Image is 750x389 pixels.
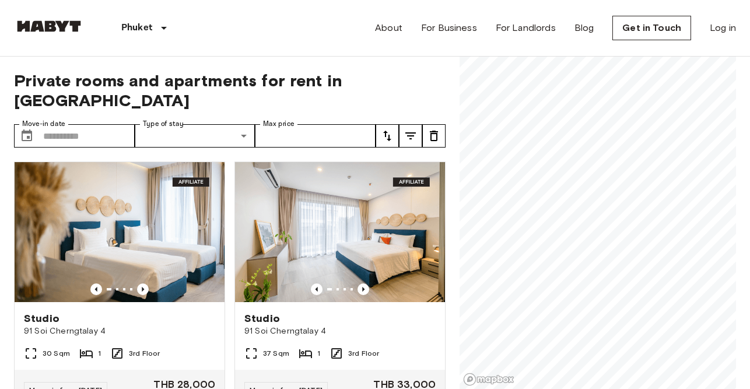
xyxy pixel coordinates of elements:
label: Type of stay [143,119,184,129]
span: Private rooms and apartments for rent in [GEOGRAPHIC_DATA] [14,71,446,110]
p: Phuket [121,21,152,35]
span: 1 [317,348,320,359]
img: Marketing picture of unit STC [15,162,225,302]
span: Studio [244,311,280,325]
span: 3rd Floor [129,348,160,359]
a: Log in [710,21,736,35]
span: 91 Soi Cherngtalay 4 [24,325,215,337]
button: tune [399,124,422,148]
span: 91 Soi Cherngtalay 4 [244,325,436,337]
label: Move-in date [22,119,65,129]
span: 37 Sqm [263,348,289,359]
button: tune [376,124,399,148]
button: Previous image [311,283,323,295]
button: tune [422,124,446,148]
button: Previous image [358,283,369,295]
button: Choose date [15,124,38,148]
a: For Landlords [496,21,556,35]
span: Studio [24,311,59,325]
a: For Business [421,21,477,35]
span: 3rd Floor [348,348,379,359]
button: Previous image [90,283,102,295]
img: Habyt [14,20,84,32]
img: Marketing picture of unit 1BRB [235,162,445,302]
a: Mapbox logo [463,373,514,386]
button: Previous image [137,283,149,295]
label: Max price [263,119,295,129]
span: 30 Sqm [43,348,70,359]
a: Blog [574,21,594,35]
a: About [375,21,402,35]
span: 1 [98,348,101,359]
a: Get in Touch [612,16,691,40]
